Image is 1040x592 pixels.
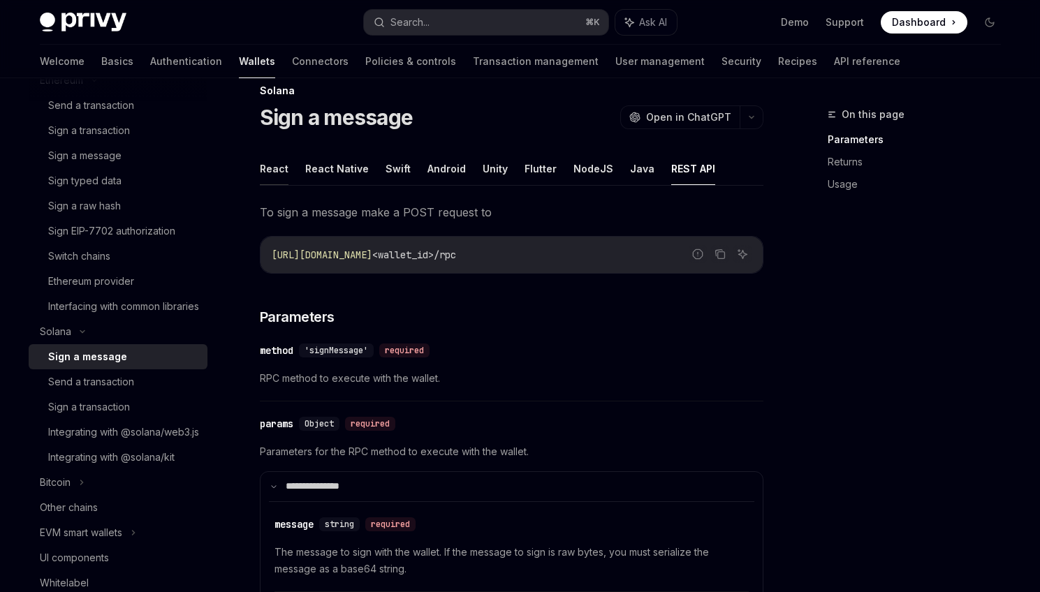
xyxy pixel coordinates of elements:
[274,517,314,531] div: message
[305,152,369,185] button: React Native
[48,223,175,239] div: Sign EIP-7702 authorization
[48,122,130,139] div: Sign a transaction
[260,307,335,327] span: Parameters
[722,45,761,78] a: Security
[40,13,126,32] img: dark logo
[48,273,134,290] div: Ethereum provider
[101,45,133,78] a: Basics
[372,249,456,261] span: <wallet_id>/rpc
[40,549,109,566] div: UI components
[239,45,275,78] a: Wallets
[364,10,608,35] button: Search...⌘K
[29,269,207,294] a: Ethereum provider
[305,345,368,356] span: 'signMessage'
[826,15,864,29] a: Support
[828,151,1012,173] a: Returns
[29,193,207,219] a: Sign a raw hash
[305,418,334,429] span: Object
[48,373,134,390] div: Send a transaction
[260,105,413,130] h1: Sign a message
[781,15,809,29] a: Demo
[48,248,110,265] div: Switch chains
[427,152,466,185] button: Android
[573,152,613,185] button: NodeJS
[379,343,430,357] div: required
[40,45,85,78] a: Welcome
[48,399,130,415] div: Sign a transaction
[671,152,715,185] button: REST API
[473,45,599,78] a: Transaction management
[29,394,207,420] a: Sign a transaction
[325,519,354,530] span: string
[48,424,199,441] div: Integrating with @solana/web3.js
[828,128,1012,151] a: Parameters
[842,106,904,123] span: On this page
[828,173,1012,195] a: Usage
[29,244,207,269] a: Switch chains
[48,298,199,315] div: Interfacing with common libraries
[40,499,98,516] div: Other chains
[639,15,667,29] span: Ask AI
[620,105,740,129] button: Open in ChatGPT
[630,152,654,185] button: Java
[386,152,411,185] button: Swift
[483,152,508,185] button: Unity
[979,11,1001,34] button: Toggle dark mode
[29,420,207,445] a: Integrating with @solana/web3.js
[150,45,222,78] a: Authentication
[40,474,71,491] div: Bitcoin
[48,97,134,114] div: Send a transaction
[585,17,600,28] span: ⌘ K
[689,245,707,263] button: Report incorrect code
[48,147,122,164] div: Sign a message
[48,172,122,189] div: Sign typed data
[733,245,752,263] button: Ask AI
[29,294,207,319] a: Interfacing with common libraries
[260,370,763,387] span: RPC method to execute with the wallet.
[615,10,677,35] button: Ask AI
[48,198,121,214] div: Sign a raw hash
[260,343,293,357] div: method
[48,449,175,466] div: Integrating with @solana/kit
[48,348,127,365] div: Sign a message
[260,417,293,431] div: params
[711,245,729,263] button: Copy the contents from the code block
[29,93,207,118] a: Send a transaction
[272,249,372,261] span: [URL][DOMAIN_NAME]
[260,202,763,222] span: To sign a message make a POST request to
[29,369,207,394] a: Send a transaction
[892,15,946,29] span: Dashboard
[40,575,89,591] div: Whitelabel
[29,545,207,570] a: UI components
[40,323,71,340] div: Solana
[834,45,900,78] a: API reference
[29,168,207,193] a: Sign typed data
[40,524,122,541] div: EVM smart wallets
[29,495,207,520] a: Other chains
[365,45,456,78] a: Policies & controls
[29,219,207,244] a: Sign EIP-7702 authorization
[29,445,207,470] a: Integrating with @solana/kit
[292,45,349,78] a: Connectors
[260,152,288,185] button: React
[365,517,416,531] div: required
[29,143,207,168] a: Sign a message
[525,152,557,185] button: Flutter
[274,544,749,577] span: The message to sign with the wallet. If the message to sign is raw bytes, you must serialize the ...
[881,11,967,34] a: Dashboard
[260,84,763,98] div: Solana
[390,14,430,31] div: Search...
[29,344,207,369] a: Sign a message
[646,110,731,124] span: Open in ChatGPT
[345,417,395,431] div: required
[778,45,817,78] a: Recipes
[260,443,763,460] span: Parameters for the RPC method to execute with the wallet.
[29,118,207,143] a: Sign a transaction
[615,45,705,78] a: User management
